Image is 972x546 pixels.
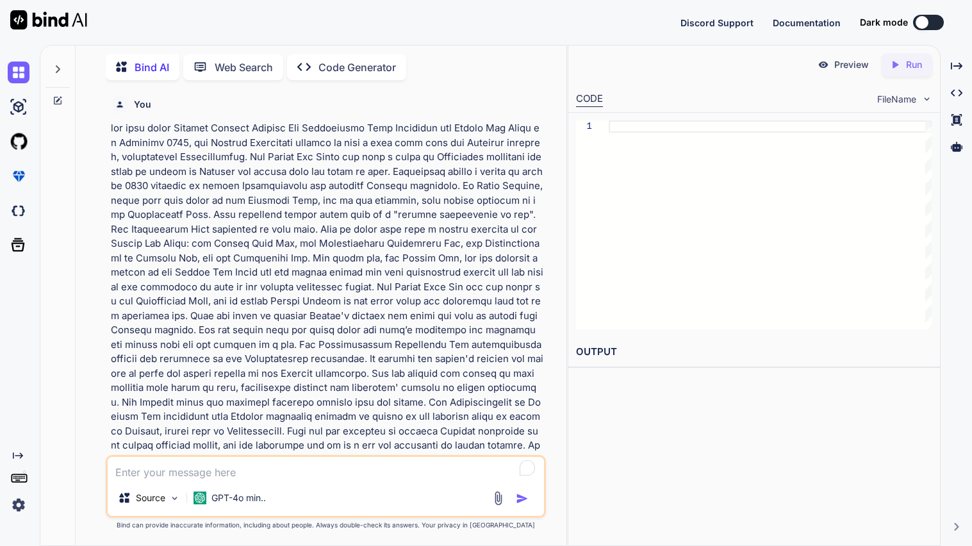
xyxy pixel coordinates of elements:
span: FileName [877,93,916,106]
img: darkCloudIdeIcon [8,200,29,222]
button: Documentation [773,16,841,29]
img: attachment [491,491,506,506]
textarea: To enrich screen reader interactions, please activate Accessibility in Grammarly extension settings [108,457,544,480]
img: premium [8,165,29,187]
p: Code Generator [318,60,396,75]
div: 1 [576,120,592,133]
img: icon [516,492,529,505]
h6: You [134,98,151,111]
img: settings [8,494,29,516]
p: Bind AI [135,60,169,75]
span: Documentation [773,17,841,28]
img: githubLight [8,131,29,153]
img: chat [8,62,29,83]
h2: OUTPUT [568,337,940,367]
span: Dark mode [860,16,908,29]
img: preview [818,59,829,70]
p: Run [906,58,922,71]
p: Web Search [215,60,273,75]
p: Bind can provide inaccurate information, including about people. Always double-check its answers.... [106,520,546,530]
p: GPT-4o min.. [211,492,266,504]
button: Discord Support [680,16,754,29]
img: Bind AI [10,10,87,29]
img: chevron down [921,94,932,104]
div: CODE [576,92,603,107]
img: ai-studio [8,96,29,118]
p: Source [136,492,165,504]
p: Preview [834,58,869,71]
img: GPT-4o mini [194,492,206,504]
span: Discord Support [680,17,754,28]
img: Pick Models [169,493,180,504]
